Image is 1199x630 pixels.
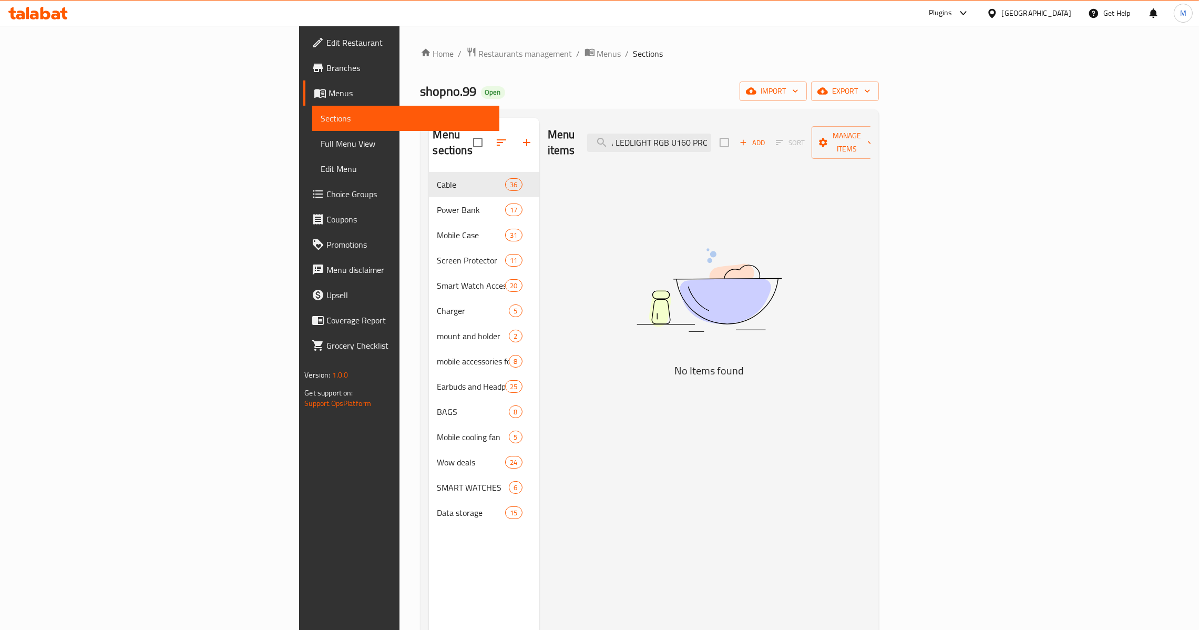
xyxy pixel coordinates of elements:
[421,47,879,60] nav: breadcrumb
[811,82,879,101] button: export
[429,399,539,424] div: BAGS8
[509,432,521,442] span: 5
[506,230,521,240] span: 31
[312,106,499,131] a: Sections
[326,289,491,301] span: Upsell
[505,229,522,241] div: items
[509,357,521,367] span: 8
[303,282,499,308] a: Upsell
[626,47,629,60] li: /
[509,407,521,417] span: 8
[1002,7,1071,19] div: [GEOGRAPHIC_DATA]
[509,330,522,342] div: items
[506,281,521,291] span: 20
[303,181,499,207] a: Choice Groups
[509,306,521,316] span: 5
[505,204,522,216] div: items
[509,355,522,368] div: items
[437,506,506,519] div: Data storage
[738,137,766,149] span: Add
[429,323,539,349] div: mount and holder2
[748,85,798,98] span: import
[437,229,506,241] span: Mobile Case
[429,500,539,525] div: Data storage15
[587,134,711,152] input: search
[326,314,491,327] span: Coverage Report
[437,254,506,267] span: Screen Protector
[437,431,509,443] span: Mobile cooling fan
[505,456,522,469] div: items
[585,47,621,60] a: Menus
[326,339,491,352] span: Grocery Checklist
[1180,7,1186,19] span: M
[820,129,874,156] span: Manage items
[506,256,521,266] span: 11
[303,207,499,232] a: Coupons
[506,382,521,392] span: 25
[509,405,522,418] div: items
[303,80,499,106] a: Menus
[509,483,521,493] span: 6
[321,162,491,175] span: Edit Menu
[437,204,506,216] div: Power Bank
[303,333,499,358] a: Grocery Checklist
[735,135,769,151] button: Add
[429,298,539,323] div: Charger5
[505,380,522,393] div: items
[326,263,491,276] span: Menu disclaimer
[332,368,348,382] span: 1.0.0
[505,279,522,292] div: items
[303,30,499,55] a: Edit Restaurant
[506,205,521,215] span: 17
[437,304,509,317] span: Charger
[429,197,539,222] div: Power Bank17
[819,85,870,98] span: export
[429,168,539,530] nav: Menu sections
[437,178,506,191] span: Cable
[929,7,952,19] div: Plugins
[326,188,491,200] span: Choice Groups
[329,87,491,99] span: Menus
[505,254,522,267] div: items
[321,137,491,150] span: Full Menu View
[437,380,506,393] div: Earbuds and Headphone
[578,362,841,379] h5: No Items found
[506,458,521,468] span: 24
[437,456,506,469] span: Wow deals
[509,304,522,317] div: items
[437,330,509,342] span: mount and holder
[509,431,522,443] div: items
[514,130,539,155] button: Add section
[326,62,491,74] span: Branches
[429,349,539,374] div: mobile accessories for car8
[303,232,499,257] a: Promotions
[437,355,509,368] span: mobile accessories for car
[429,450,539,475] div: Wow deals24
[304,368,330,382] span: Version:
[740,82,807,101] button: import
[577,47,580,60] li: /
[437,481,509,494] span: SMART WATCHES
[326,213,491,226] span: Coupons
[304,386,353,400] span: Get support on:
[437,405,509,418] span: BAGS
[437,279,506,292] span: Smart Watch Accessories
[735,135,769,151] span: Add item
[303,55,499,80] a: Branches
[506,180,521,190] span: 36
[467,131,489,154] span: Select all sections
[304,397,371,410] a: Support.OpsPlatform
[506,508,521,518] span: 15
[312,156,499,181] a: Edit Menu
[303,257,499,282] a: Menu disclaimer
